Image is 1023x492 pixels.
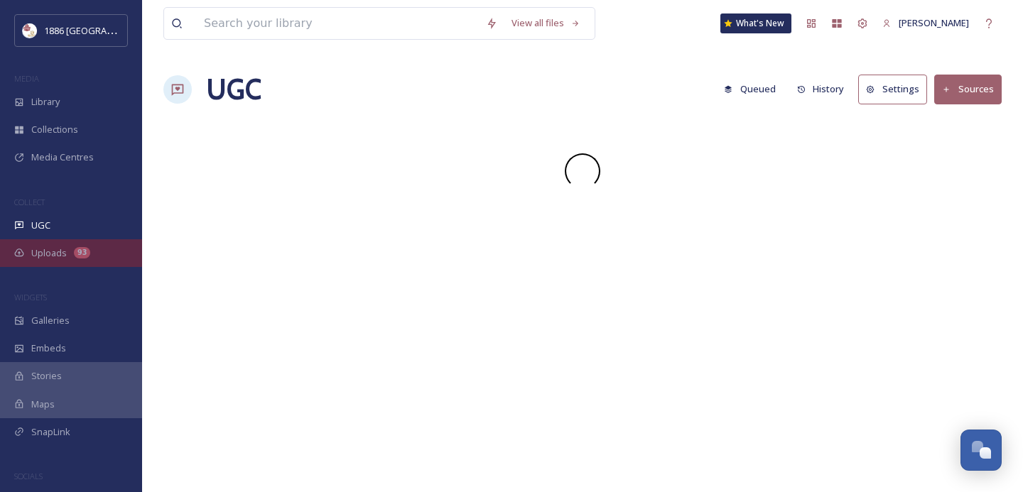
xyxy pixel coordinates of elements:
span: WIDGETS [14,292,47,302]
span: SnapLink [31,425,70,439]
button: Sources [934,75,1002,104]
span: Collections [31,123,78,136]
img: logos.png [23,23,37,38]
a: Settings [858,75,934,104]
span: COLLECT [14,197,45,207]
a: [PERSON_NAME] [875,9,976,37]
div: 93 [74,247,90,258]
button: History [790,75,852,103]
a: UGC [206,68,261,111]
span: MEDIA [14,73,39,84]
a: History [790,75,859,103]
span: SOCIALS [14,471,43,481]
button: Open Chat [960,430,1002,471]
a: What's New [720,13,791,33]
span: 1886 [GEOGRAPHIC_DATA] [44,23,156,37]
span: Galleries [31,314,70,327]
span: Uploads [31,246,67,260]
span: UGC [31,219,50,232]
a: Queued [717,75,790,103]
span: Embeds [31,341,66,355]
span: Media Centres [31,151,94,164]
button: Settings [858,75,927,104]
a: View all files [504,9,588,37]
input: Search your library [197,8,479,39]
button: Queued [717,75,783,103]
span: Library [31,95,60,109]
span: Stories [31,369,62,383]
span: Maps [31,398,55,411]
span: [PERSON_NAME] [899,16,969,29]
